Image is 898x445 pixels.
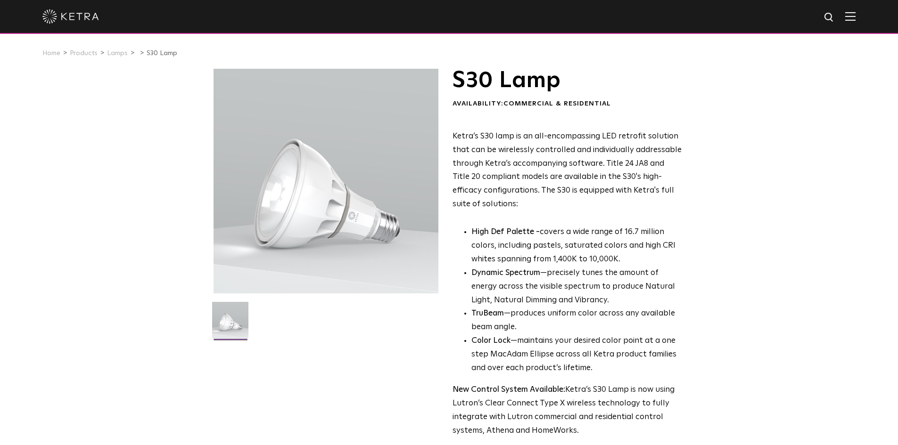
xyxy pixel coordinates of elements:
[453,69,682,92] h1: S30 Lamp
[147,50,177,57] a: S30 Lamp
[471,334,682,375] li: —maintains your desired color point at a one step MacAdam Ellipse across all Ketra product famili...
[107,50,128,57] a: Lamps
[453,99,682,109] div: Availability:
[471,337,511,345] strong: Color Lock
[42,50,60,57] a: Home
[471,269,540,277] strong: Dynamic Spectrum
[471,226,682,267] p: covers a wide range of 16.7 million colors, including pastels, saturated colors and high CRI whit...
[212,302,248,345] img: S30-Lamp-Edison-2021-Web-Square
[453,383,682,438] p: Ketra’s S30 Lamp is now using Lutron’s Clear Connect Type X wireless technology to fully integrat...
[70,50,98,57] a: Products
[471,228,540,236] strong: High Def Palette -
[503,100,611,107] span: Commercial & Residential
[471,309,504,317] strong: TruBeam
[42,9,99,24] img: ketra-logo-2019-white
[453,386,565,394] strong: New Control System Available:
[471,307,682,334] li: —produces uniform color across any available beam angle.
[471,267,682,307] li: —precisely tunes the amount of energy across the visible spectrum to produce Natural Light, Natur...
[845,12,856,21] img: Hamburger%20Nav.svg
[453,132,682,208] span: Ketra’s S30 lamp is an all-encompassing LED retrofit solution that can be wirelessly controlled a...
[824,12,835,24] img: search icon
